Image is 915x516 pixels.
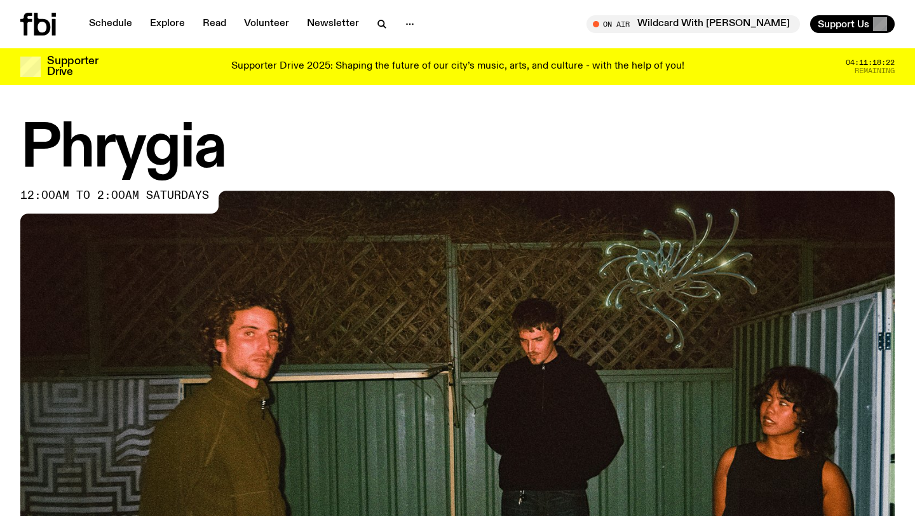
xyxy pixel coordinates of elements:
a: Schedule [81,15,140,33]
a: Newsletter [299,15,367,33]
h1: Phrygia [20,121,895,178]
a: Explore [142,15,193,33]
span: Support Us [818,18,869,30]
a: Read [195,15,234,33]
a: Volunteer [236,15,297,33]
p: Supporter Drive 2025: Shaping the future of our city’s music, arts, and culture - with the help o... [231,61,684,72]
span: 04:11:18:22 [846,59,895,66]
button: Support Us [810,15,895,33]
span: 12:00am to 2:00am saturdays [20,191,209,201]
h3: Supporter Drive [47,56,98,78]
button: On AirWildcard With [PERSON_NAME] [586,15,800,33]
span: Remaining [855,67,895,74]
